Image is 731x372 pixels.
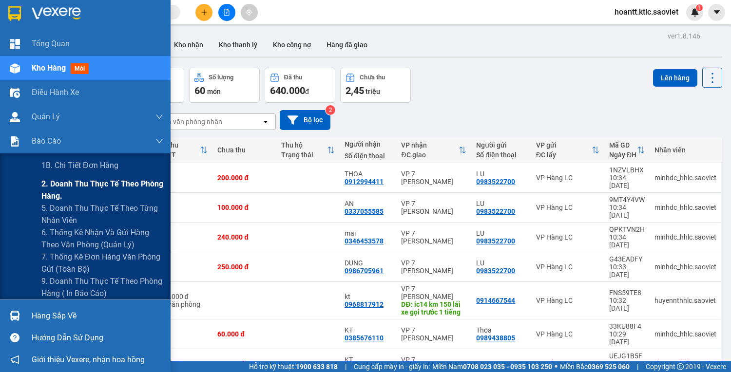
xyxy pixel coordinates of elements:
[696,4,703,11] sup: 1
[8,6,21,21] img: logo-vxr
[217,174,271,182] div: 200.000 đ
[609,141,637,149] div: Mã GD
[32,37,70,50] span: Tổng Quan
[536,297,599,304] div: VP Hàng LC
[189,68,260,103] button: Số lượng60món
[654,297,716,304] div: huyennthhlc.saoviet
[365,88,380,95] span: triệu
[345,334,384,342] div: 0385676110
[158,300,208,308] div: Tại văn phòng
[637,361,638,372] span: |
[588,363,630,371] strong: 0369 525 060
[32,111,60,123] span: Quản Lý
[195,4,212,21] button: plus
[476,237,515,245] div: 0983522700
[607,6,686,18] span: hoantt.ktlc.saoviet
[354,361,430,372] span: Cung cấp máy in - giấy in:
[158,151,200,159] div: HTTT
[536,151,592,159] div: ĐC lấy
[345,267,384,275] div: 0986705961
[345,152,392,160] div: Số điện thoại
[476,170,526,178] div: LU
[345,140,392,148] div: Người nhận
[201,9,208,16] span: plus
[604,137,650,163] th: Toggle SortBy
[536,360,599,368] div: VP Hàng LC
[476,141,526,149] div: Người gửi
[345,293,392,300] div: kt
[401,356,466,372] div: VP 7 [PERSON_NAME]
[281,151,327,159] div: Trạng thái
[476,259,526,267] div: LU
[691,8,699,17] img: icon-new-feature
[41,275,163,299] span: 9. Doanh thu thực tế theo phòng hàng ( in báo cáo)
[654,263,716,271] div: minhdc_hhlc.saoviet
[609,289,645,297] div: FNS59TE8
[609,151,637,159] div: Ngày ĐH
[209,74,233,81] div: Số lượng
[401,170,466,186] div: VP 7 [PERSON_NAME]
[609,352,645,360] div: UEJG1B5F
[217,204,271,211] div: 100.000 đ
[217,360,271,368] div: 40.000 đ
[265,68,335,103] button: Đã thu640.000đ
[432,361,552,372] span: Miền Nam
[32,309,163,323] div: Hàng sắp về
[345,170,392,178] div: THOA
[476,151,526,159] div: Số điện thoại
[476,360,515,368] div: 0357297532
[32,135,61,147] span: Báo cáo
[476,200,526,207] div: LU
[10,88,20,98] img: warehouse-icon
[401,259,466,275] div: VP 7 [PERSON_NAME]
[155,113,163,121] span: down
[345,326,392,334] div: KT
[476,267,515,275] div: 0983522700
[536,204,599,211] div: VP Hàng LC
[345,300,384,308] div: 0968817912
[155,117,222,127] div: Chọn văn phòng nhận
[276,137,340,163] th: Toggle SortBy
[531,137,604,163] th: Toggle SortBy
[207,88,221,95] span: món
[555,365,558,369] span: ⚪️
[668,31,700,41] div: ver 1.8.146
[41,178,163,202] span: 2. Doanh thu thực tế theo phòng hàng.
[609,204,645,219] div: 10:34 [DATE]
[41,251,163,275] span: 7. Thống kê đơn hàng văn phòng gửi (toàn bộ)
[246,9,252,16] span: aim
[536,174,599,182] div: VP Hàng LC
[249,361,338,372] span: Hỗ trợ kỹ thuật:
[158,141,200,149] div: Đã thu
[654,330,716,338] div: minhdc_hhlc.saoviet
[708,4,725,21] button: caret-down
[217,263,271,271] div: 250.000 đ
[281,141,327,149] div: Thu hộ
[654,146,716,154] div: Nhân viên
[32,353,145,366] span: Giới thiệu Vexere, nhận hoa hồng
[71,63,89,74] span: mới
[155,137,163,145] span: down
[305,88,309,95] span: đ
[241,4,258,21] button: aim
[396,137,471,163] th: Toggle SortBy
[166,33,211,56] button: Kho nhận
[153,137,213,163] th: Toggle SortBy
[270,85,305,96] span: 640.000
[536,141,592,149] div: VP gửi
[360,74,385,81] div: Chưa thu
[217,330,271,338] div: 60.000 đ
[10,333,19,342] span: question-circle
[609,233,645,249] div: 10:34 [DATE]
[10,311,20,321] img: warehouse-icon
[476,178,515,186] div: 0983522700
[401,300,466,316] div: DĐ: ic14 km 150 lái xe gọi trước 1 tiếng
[653,69,697,87] button: Lên hàng
[32,331,163,345] div: Hướng dẫn sử dụng
[218,4,235,21] button: file-add
[211,33,265,56] button: Kho thanh lý
[194,85,205,96] span: 60
[401,229,466,245] div: VP 7 [PERSON_NAME]
[697,4,701,11] span: 1
[401,326,466,342] div: VP 7 [PERSON_NAME]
